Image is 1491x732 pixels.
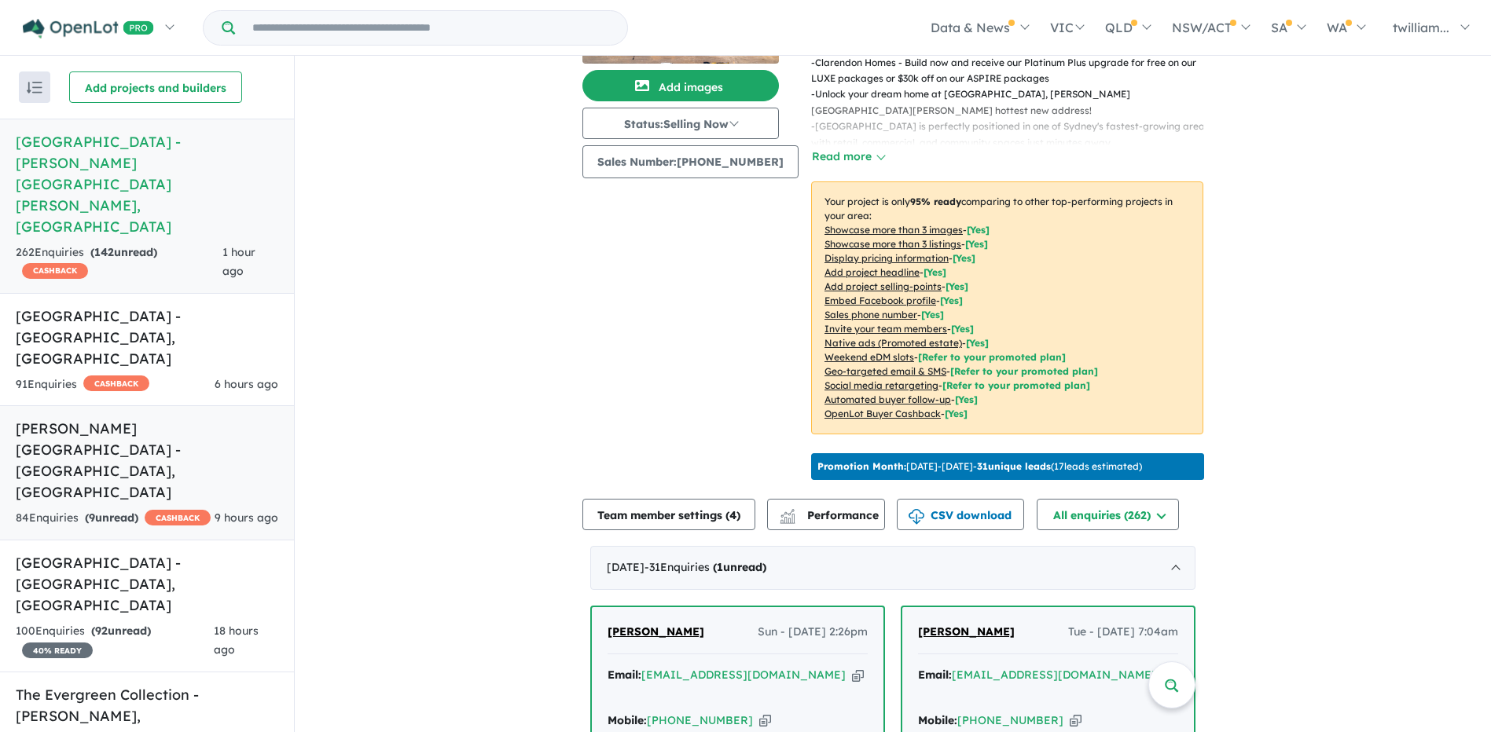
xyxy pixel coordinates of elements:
u: OpenLot Buyer Cashback [824,408,941,419]
span: Performance [782,508,879,522]
span: CASHBACK [83,375,149,391]
button: Copy [1070,712,1082,729]
span: [ Yes ] [967,224,990,236]
span: [Refer to your promoted plan] [918,351,1066,363]
span: 92 [95,624,108,638]
div: 262 Enquir ies [16,243,222,281]
u: Sales phone number [824,309,917,320]
u: Geo-targeted email & SMS [824,365,946,377]
b: 95 % ready [910,196,961,207]
button: Read more [811,148,885,166]
span: [Refer to your promoted plan] [950,365,1098,377]
span: [ Yes ] [951,323,974,335]
span: [ Yes ] [946,280,968,292]
strong: Mobile: [918,713,957,727]
span: [Yes] [955,393,978,405]
strong: Email: [608,668,641,682]
h5: [GEOGRAPHIC_DATA] - [GEOGRAPHIC_DATA] , [GEOGRAPHIC_DATA] [16,306,278,369]
img: download icon [909,509,924,525]
button: Copy [759,712,771,729]
img: Openlot PRO Logo White [23,19,154,38]
span: 18 hours ago [214,624,259,657]
u: Showcase more than 3 images [824,224,963,236]
h5: [PERSON_NAME][GEOGRAPHIC_DATA] - [GEOGRAPHIC_DATA] , [GEOGRAPHIC_DATA] [16,418,278,503]
span: 9 hours ago [215,511,278,525]
u: Automated buyer follow-up [824,393,951,405]
span: - 31 Enquir ies [645,560,766,574]
strong: ( unread) [713,560,766,574]
img: sort.svg [27,82,42,93]
p: Your project is only comparing to other top-performing projects in your area: - - - - - - - - - -... [811,181,1203,434]
span: [PERSON_NAME] [608,624,704,639]
strong: Email: [918,668,952,682]
button: Copy [852,667,864,683]
strong: ( unread) [91,624,151,638]
p: [DATE] - [DATE] - ( 17 leads estimated) [817,459,1142,474]
u: Display pricing information [824,252,949,264]
span: [Yes] [966,337,989,349]
div: [DATE] [590,546,1195,590]
span: [Yes] [945,408,968,419]
span: [Refer to your promoted plan] [942,379,1090,391]
span: 9 [89,511,95,525]
input: Try estate name, suburb, builder or developer [238,11,624,45]
u: Add project selling-points [824,280,942,292]
span: 40 % READY [22,642,93,658]
a: [PERSON_NAME] [608,623,704,642]
button: CSV download [897,499,1024,530]
div: 100 Enquir ies [16,622,214,660]
span: [PERSON_NAME] [918,624,1015,639]
p: - Unlock your dream home at [GEOGRAPHIC_DATA], [PERSON_NAME][GEOGRAPHIC_DATA][PERSON_NAME] hottes... [811,86,1216,119]
img: bar-chart.svg [780,514,795,524]
span: [ Yes ] [965,238,988,250]
a: [PERSON_NAME] [918,623,1015,642]
p: - [GEOGRAPHIC_DATA] is perfectly positioned in one of Sydney's fastest-growing areas, with retail... [811,119,1216,151]
button: All enquiries (262) [1037,499,1179,530]
button: Add images [582,70,779,101]
u: Social media retargeting [824,379,938,391]
h5: [GEOGRAPHIC_DATA] - [GEOGRAPHIC_DATA] , [GEOGRAPHIC_DATA] [16,552,278,616]
u: Invite your team members [824,323,947,335]
strong: Mobile: [608,713,647,727]
div: 91 Enquir ies [16,375,149,394]
a: [PHONE_NUMBER] [957,713,1063,727]
button: Add projects and builders [69,71,242,103]
span: twilliam... [1393,20,1449,35]
b: Promotion Month: [817,460,906,472]
span: [ Yes ] [921,309,944,320]
strong: ( unread) [90,245,157,259]
p: - Clarendon Homes - Build now and receive our Platinum Plus upgrade for free on our LUXE packages... [811,55,1216,87]
u: Add project headline [824,266,920,278]
span: CASHBACK [145,510,211,525]
b: 31 unique leads [977,460,1051,472]
u: Showcase more than 3 listings [824,238,961,250]
a: [EMAIL_ADDRESS][DOMAIN_NAME] [641,668,846,682]
span: 1 hour ago [222,245,255,278]
u: Embed Facebook profile [824,295,936,306]
button: Status:Selling Now [582,108,779,139]
a: [EMAIL_ADDRESS][DOMAIN_NAME] [952,668,1156,682]
u: Weekend eDM slots [824,351,914,363]
div: 84 Enquir ies [16,509,211,528]
button: Team member settings (4) [582,499,755,530]
span: 1 [717,560,723,574]
a: [PHONE_NUMBER] [647,713,753,727]
span: CASHBACK [22,263,88,279]
span: Tue - [DATE] 7:04am [1068,623,1178,642]
span: 142 [94,245,114,259]
span: [ Yes ] [924,266,946,278]
h5: [GEOGRAPHIC_DATA] - [PERSON_NAME][GEOGRAPHIC_DATA][PERSON_NAME] , [GEOGRAPHIC_DATA] [16,131,278,237]
button: Sales Number:[PHONE_NUMBER] [582,145,799,178]
button: Performance [767,499,885,530]
u: Native ads (Promoted estate) [824,337,962,349]
span: [ Yes ] [940,295,963,306]
span: 4 [729,508,736,522]
span: [ Yes ] [953,252,975,264]
span: 6 hours ago [215,377,278,391]
span: Sun - [DATE] 2:26pm [758,623,868,642]
strong: ( unread) [85,511,138,525]
img: line-chart.svg [780,509,795,518]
